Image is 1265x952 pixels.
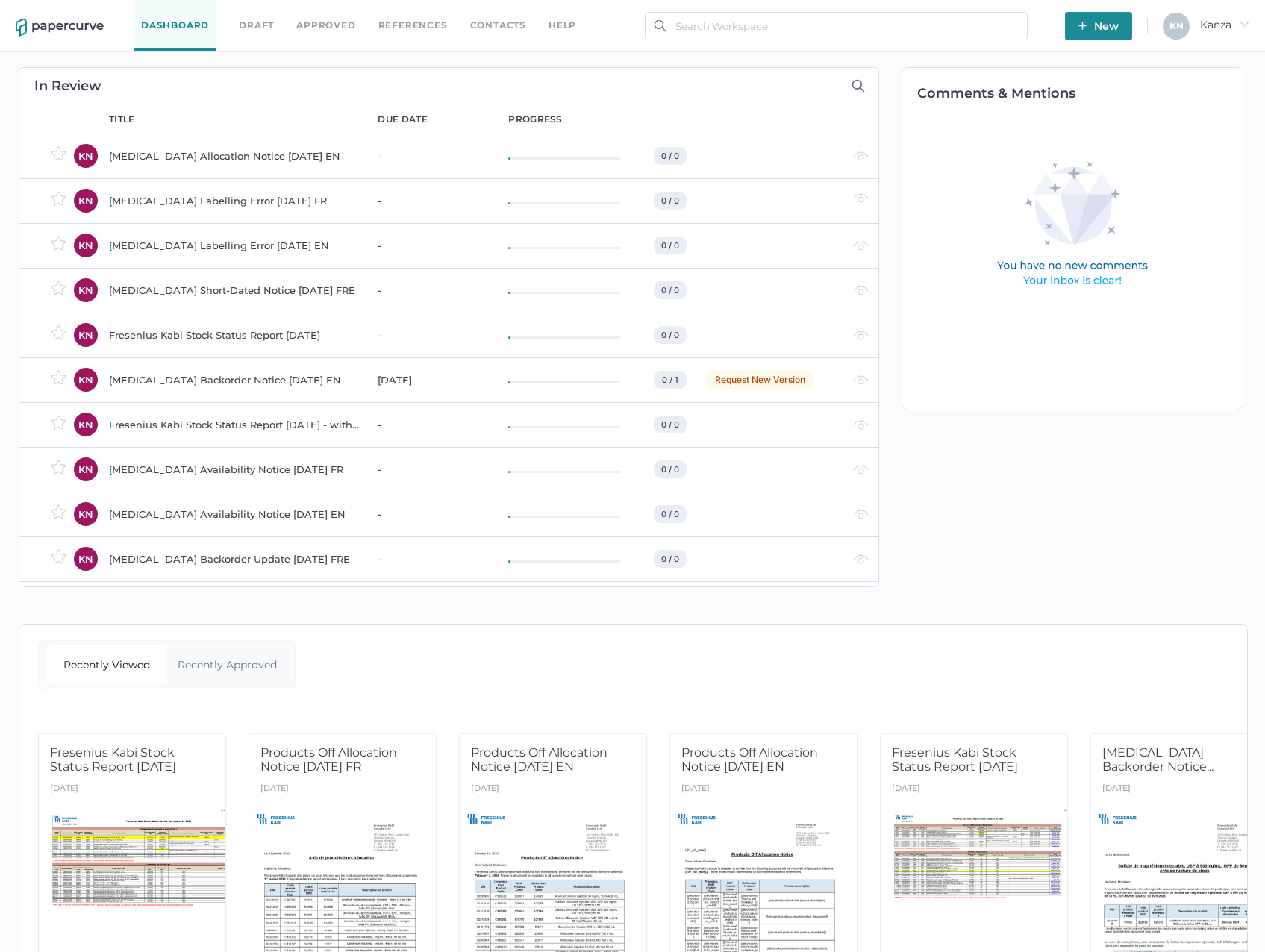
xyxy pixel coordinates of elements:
[74,413,98,436] div: KN
[1239,19,1249,29] i: arrow_right
[363,402,493,447] td: -
[853,554,869,564] img: eye-light-gray.b6d092a5.svg
[74,502,98,526] div: KN
[853,331,869,340] img: eye-light-gray.b6d092a5.svg
[471,745,607,774] span: Products Off Allocation Notice [DATE] EN
[363,223,493,268] td: -
[51,191,66,206] img: star-inactive.70f2008a.svg
[109,113,135,126] div: title
[74,368,98,392] div: KN
[363,313,493,357] td: -
[74,278,98,302] div: KN
[109,326,360,344] div: Fresenius Kabi Stock Status Report [DATE]
[654,550,687,568] div: 0 / 0
[363,178,493,223] td: -
[1169,20,1184,31] span: K N
[363,536,493,581] td: -
[654,326,687,344] div: 0 / 0
[51,236,66,251] img: star-inactive.70f2008a.svg
[654,281,687,299] div: 0 / 0
[655,20,666,32] img: search.bf03fe8b.svg
[109,460,360,478] div: [MEDICAL_DATA] Availability Notice [DATE] FR
[705,370,815,389] div: Request New Version
[363,492,493,536] td: -
[378,17,448,34] a: References
[892,779,920,801] div: [DATE]
[654,147,687,165] div: 0 / 0
[853,510,869,519] img: eye-light-gray.b6d092a5.svg
[34,79,101,93] h2: In Review
[74,189,98,213] div: KN
[363,581,493,626] td: -
[109,147,360,165] div: [MEDICAL_DATA] Allocation Notice [DATE] EN
[239,17,274,34] a: Draft
[16,19,104,37] img: papercurve-logo-colour.7244d18c.svg
[109,505,360,523] div: [MEDICAL_DATA] Availability Notice [DATE] EN
[363,447,493,492] td: -
[167,645,288,684] div: Recently Approved
[1200,18,1249,31] span: Kanza
[917,87,1243,100] h2: Comments & Mentions
[74,234,98,257] div: KN
[852,79,865,93] img: search-icon-expand.c6106642.svg
[109,550,360,568] div: [MEDICAL_DATA] Backorder Update [DATE] FRE
[74,323,98,347] div: KN
[681,779,710,801] div: [DATE]
[1078,12,1119,40] span: New
[109,237,360,254] div: [MEDICAL_DATA] Labelling Error [DATE] EN
[471,779,499,801] div: [DATE]
[1078,22,1087,30] img: plus-white.e19ec114.svg
[74,547,98,571] div: KN
[51,415,66,430] img: star-inactive.70f2008a.svg
[109,416,360,433] div: Fresenius Kabi Stock Status Report [DATE] - with updates
[363,134,493,178] td: -
[260,745,397,774] span: Products Off Allocation Notice [DATE] FR
[50,745,176,774] span: Fresenius Kabi Stock Status Report [DATE]
[296,17,355,34] a: Approved
[109,192,360,210] div: [MEDICAL_DATA] Labelling Error [DATE] FR
[46,645,167,684] div: Recently Viewed
[853,193,869,203] img: eye-light-gray.b6d092a5.svg
[1065,12,1132,40] button: New
[654,416,687,433] div: 0 / 0
[853,375,869,385] img: eye-light-gray.b6d092a5.svg
[654,460,687,478] div: 0 / 0
[681,745,818,774] span: Products Off Allocation Notice [DATE] EN
[51,146,66,161] img: star-inactive.70f2008a.svg
[109,281,360,299] div: [MEDICAL_DATA] Short-Dated Notice [DATE] FRE
[51,325,66,340] img: star-inactive.70f2008a.svg
[853,420,869,430] img: eye-light-gray.b6d092a5.svg
[378,371,490,389] div: [DATE]
[51,281,66,295] img: star-inactive.70f2008a.svg
[74,144,98,168] div: KN
[654,505,687,523] div: 0 / 0
[892,745,1018,774] span: Fresenius Kabi Stock Status Report [DATE]
[654,371,687,389] div: 0 / 1
[74,457,98,481] div: KN
[1102,745,1214,774] span: [MEDICAL_DATA] Backorder Notice...
[51,460,66,475] img: star-inactive.70f2008a.svg
[470,17,526,34] a: Contacts
[1102,779,1131,801] div: [DATE]
[549,17,576,34] div: help
[645,12,1028,40] input: Search Workspace
[654,237,687,254] div: 0 / 0
[853,286,869,295] img: eye-light-gray.b6d092a5.svg
[260,779,289,801] div: [DATE]
[853,465,869,475] img: eye-light-gray.b6d092a5.svg
[51,370,66,385] img: star-inactive.70f2008a.svg
[654,192,687,210] div: 0 / 0
[109,371,360,389] div: [MEDICAL_DATA] Backorder Notice [DATE] EN
[51,504,66,519] img: star-inactive.70f2008a.svg
[363,268,493,313] td: -
[853,241,869,251] img: eye-light-gray.b6d092a5.svg
[853,151,869,161] img: eye-light-gray.b6d092a5.svg
[51,549,66,564] img: star-inactive.70f2008a.svg
[508,113,562,126] div: progress
[965,150,1180,300] img: comments-empty-state.0193fcf7.svg
[50,779,78,801] div: [DATE]
[378,113,427,126] div: due date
